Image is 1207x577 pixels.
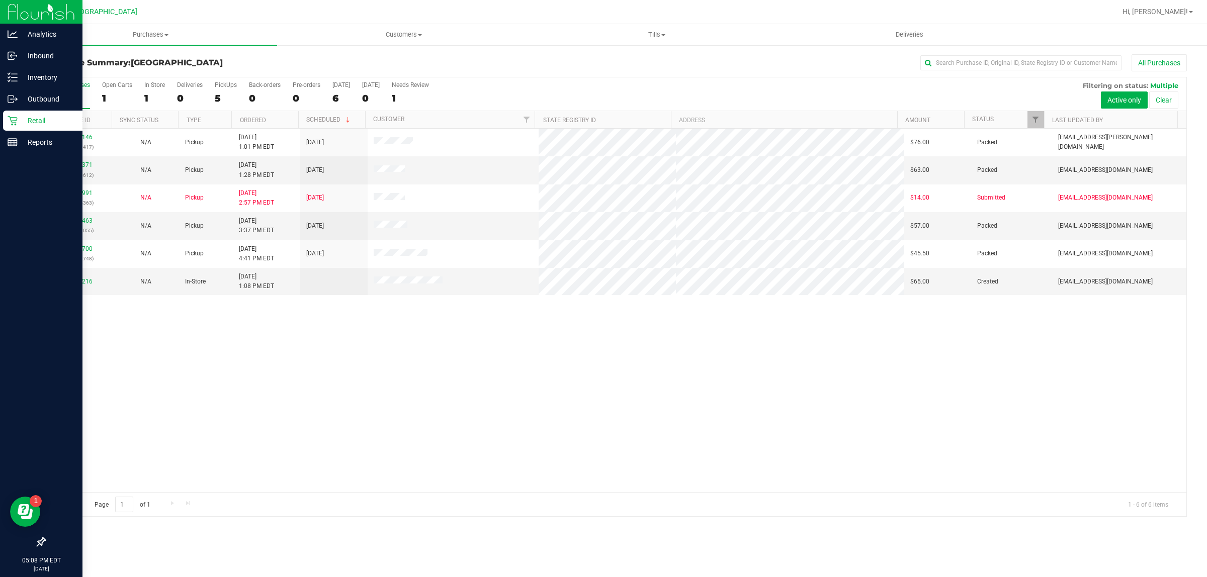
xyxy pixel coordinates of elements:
[140,194,151,201] span: Not Applicable
[140,166,151,173] span: Not Applicable
[1058,277,1153,286] span: [EMAIL_ADDRESS][DOMAIN_NAME]
[239,160,274,179] span: [DATE] 1:28 PM EDT
[64,134,93,141] a: 11856146
[910,138,929,147] span: $76.00
[185,277,206,286] span: In-Store
[64,245,93,252] a: 11857700
[1132,54,1187,71] button: All Purchases
[144,92,165,104] div: 1
[18,136,78,148] p: Reports
[543,117,596,124] a: State Registry ID
[249,92,281,104] div: 0
[8,94,18,104] inline-svg: Outbound
[977,221,997,231] span: Packed
[910,193,929,203] span: $14.00
[68,8,137,16] span: [GEOGRAPHIC_DATA]
[44,58,425,67] h3: Purchase Summary:
[24,24,277,45] a: Purchases
[1149,91,1178,109] button: Clear
[140,138,151,147] button: N/A
[910,277,929,286] span: $65.00
[10,497,40,527] iframe: Resource center
[8,51,18,61] inline-svg: Inbound
[131,58,223,67] span: [GEOGRAPHIC_DATA]
[239,133,274,152] span: [DATE] 1:01 PM EDT
[8,137,18,147] inline-svg: Reports
[977,165,997,175] span: Packed
[177,81,203,88] div: Deliveries
[910,249,929,258] span: $45.50
[177,92,203,104] div: 0
[277,24,530,45] a: Customers
[18,50,78,62] p: Inbound
[977,193,1005,203] span: Submitted
[306,138,324,147] span: [DATE]
[306,249,324,258] span: [DATE]
[18,28,78,40] p: Analytics
[64,278,93,285] a: 11856216
[18,71,78,83] p: Inventory
[977,249,997,258] span: Packed
[1058,133,1180,152] span: [EMAIL_ADDRESS][PERSON_NAME][DOMAIN_NAME]
[249,81,281,88] div: Back-orders
[185,165,204,175] span: Pickup
[518,111,535,128] a: Filter
[1058,165,1153,175] span: [EMAIL_ADDRESS][DOMAIN_NAME]
[1123,8,1188,16] span: Hi, [PERSON_NAME]!
[239,244,274,263] span: [DATE] 4:41 PM EDT
[306,116,352,123] a: Scheduled
[239,216,274,235] span: [DATE] 3:37 PM EDT
[278,30,530,39] span: Customers
[215,81,237,88] div: PickUps
[671,111,897,129] th: Address
[24,30,277,39] span: Purchases
[18,93,78,105] p: Outbound
[910,165,929,175] span: $63.00
[115,497,133,512] input: 1
[1083,81,1148,89] span: Filtering on status:
[293,81,320,88] div: Pre-orders
[905,117,930,124] a: Amount
[5,565,78,572] p: [DATE]
[30,495,42,507] iframe: Resource center unread badge
[362,92,380,104] div: 0
[531,30,783,39] span: Tills
[392,92,429,104] div: 1
[910,221,929,231] span: $57.00
[1058,221,1153,231] span: [EMAIL_ADDRESS][DOMAIN_NAME]
[972,116,994,123] a: Status
[86,497,158,512] span: Page of 1
[977,277,998,286] span: Created
[140,221,151,231] button: N/A
[185,249,204,258] span: Pickup
[1052,117,1103,124] a: Last Updated By
[140,222,151,229] span: Not Applicable
[64,217,93,224] a: 11857463
[306,193,324,203] span: [DATE]
[215,92,237,104] div: 5
[240,117,266,124] a: Ordered
[306,165,324,175] span: [DATE]
[140,249,151,258] button: N/A
[373,116,404,123] a: Customer
[1058,249,1153,258] span: [EMAIL_ADDRESS][DOMAIN_NAME]
[977,138,997,147] span: Packed
[140,139,151,146] span: Not Applicable
[185,221,204,231] span: Pickup
[64,189,93,197] a: 11856991
[392,81,429,88] div: Needs Review
[293,92,320,104] div: 0
[920,55,1122,70] input: Search Purchase ID, Original ID, State Registry ID or Customer Name...
[8,72,18,82] inline-svg: Inventory
[140,193,151,203] button: N/A
[1120,497,1176,512] span: 1 - 6 of 6 items
[140,250,151,257] span: Not Applicable
[144,81,165,88] div: In Store
[1101,91,1148,109] button: Active only
[140,278,151,285] span: Not Applicable
[783,24,1036,45] a: Deliveries
[332,92,350,104] div: 6
[530,24,783,45] a: Tills
[140,165,151,175] button: N/A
